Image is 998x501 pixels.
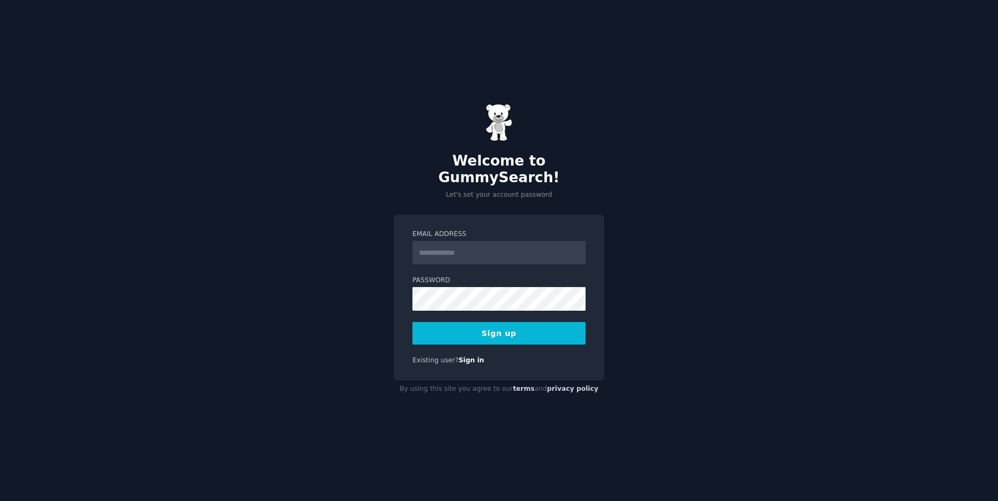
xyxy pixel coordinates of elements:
p: Let's set your account password [394,190,604,200]
a: Sign in [459,356,484,364]
button: Sign up [412,322,586,345]
label: Email Address [412,230,586,239]
a: privacy policy [547,385,598,392]
img: Gummy Bear [486,104,512,141]
label: Password [412,276,586,285]
span: Existing user? [412,356,459,364]
div: By using this site you agree to our and [394,381,604,398]
a: terms [513,385,534,392]
h2: Welcome to GummySearch! [394,153,604,187]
